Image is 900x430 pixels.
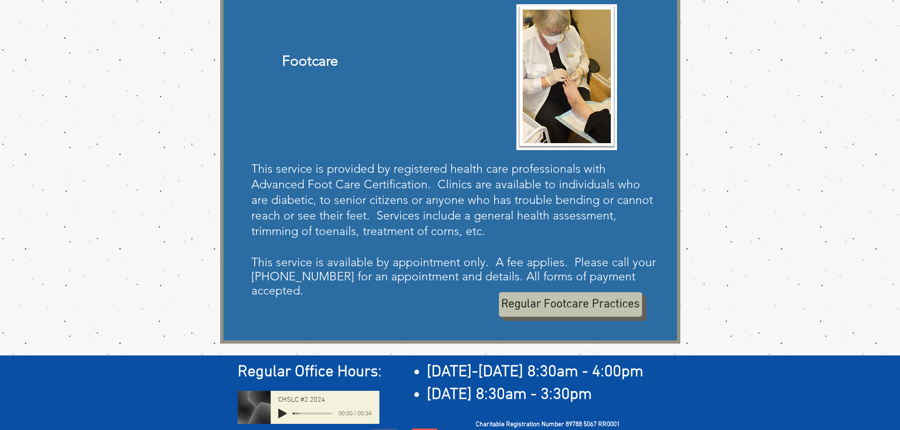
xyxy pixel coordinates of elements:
[282,52,338,69] span: Footcare
[238,361,670,384] h2: ​
[427,385,592,405] span: [DATE] 8:30am - 3:30pm
[476,421,620,429] span: Charitable Registration Number 89788 5067 RR0001
[278,396,325,404] span: CHSLC #2 2024
[427,363,643,382] span: [DATE]-[DATE] 8:30am - 4:00pm
[278,409,287,418] button: Play
[251,255,656,297] span: This service is available by appointment only. A fee applies. Please call your [PHONE_NUMBER] for...
[238,363,382,382] span: Regular Office Hours:
[333,409,371,418] span: 00:00 / 00:34
[501,296,640,313] span: Regular Footcare Practices
[499,292,642,317] a: Regular Footcare Practices
[516,4,617,150] img: FC Nurse.jpg
[251,161,653,238] span: This service is provided by registered health care professionals with Advanced Foot Care Certific...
